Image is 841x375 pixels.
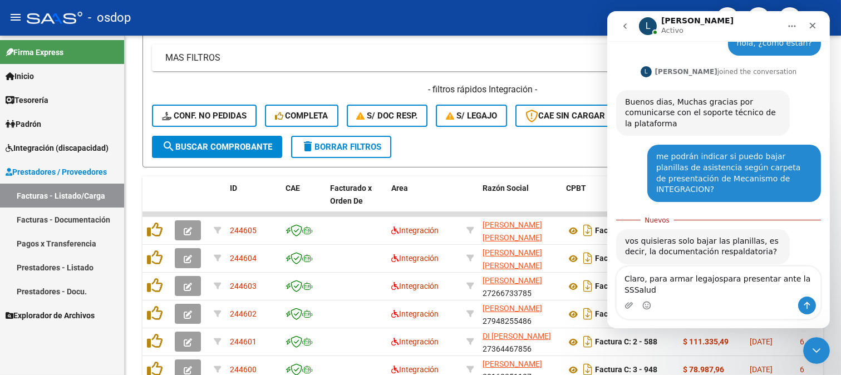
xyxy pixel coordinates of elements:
[595,310,657,319] strong: Factura C: 1 - 204
[483,184,529,193] span: Razón Social
[391,226,439,235] span: Integración
[515,105,615,127] button: CAE SIN CARGAR
[595,226,657,235] strong: Factura C: 3 - 499
[152,136,282,158] button: Buscar Comprobante
[595,366,657,374] strong: Factura C: 3 - 948
[683,365,724,374] strong: $ 78.987,96
[581,221,595,239] i: Descargar documento
[347,105,428,127] button: S/ Doc Resp.
[581,305,595,323] i: Descargar documento
[165,52,787,64] mat-panel-title: MAS FILTROS
[483,219,557,242] div: 27328779132
[581,249,595,267] i: Descargar documento
[275,111,328,121] span: Completa
[391,184,408,193] span: Area
[230,282,257,290] span: 244603
[562,176,678,225] datatable-header-cell: CPBT
[162,111,247,121] span: Conf. no pedidas
[483,276,542,285] span: [PERSON_NAME]
[595,338,657,347] strong: Factura C: 2 - 588
[800,337,804,346] span: 6
[230,254,257,263] span: 244604
[483,330,557,353] div: 27364467856
[483,302,557,325] div: 27948255486
[6,166,107,178] span: Prestadores / Proveedores
[286,184,300,193] span: CAE
[9,11,22,24] mat-icon: menu
[581,333,595,351] i: Descargar documento
[478,176,562,225] datatable-header-cell: Razón Social
[152,83,814,96] h4: - filtros rápidos Integración -
[301,140,314,153] mat-icon: delete
[230,337,257,346] span: 244601
[6,94,48,106] span: Tesorería
[581,277,595,295] i: Descargar documento
[391,254,439,263] span: Integración
[162,142,272,152] span: Buscar Comprobante
[483,332,551,341] span: DI [PERSON_NAME]
[152,105,257,127] button: Conf. no pedidas
[483,246,557,270] div: 27381581484
[750,365,773,374] span: [DATE]
[330,184,372,205] span: Facturado x Orden De
[391,365,439,374] span: Integración
[483,220,542,242] span: [PERSON_NAME] [PERSON_NAME]
[391,337,439,346] span: Integración
[525,111,605,121] span: CAE SIN CARGAR
[607,11,830,328] iframe: Intercom live chat
[152,45,814,71] mat-expansion-panel-header: MAS FILTROS
[88,6,131,30] span: - osdop
[750,337,773,346] span: [DATE]
[483,248,542,270] span: [PERSON_NAME] [PERSON_NAME]
[483,274,557,298] div: 27266733785
[803,337,830,364] iframe: Intercom live chat
[230,309,257,318] span: 244602
[301,142,381,152] span: Borrar Filtros
[230,365,257,374] span: 244600
[391,282,439,290] span: Integración
[162,140,175,153] mat-icon: search
[326,176,387,225] datatable-header-cell: Facturado x Orden De
[6,118,41,130] span: Padrón
[6,70,34,82] span: Inicio
[230,184,237,193] span: ID
[387,176,462,225] datatable-header-cell: Area
[483,304,542,313] span: [PERSON_NAME]
[483,359,542,368] span: [PERSON_NAME]
[265,105,338,127] button: Completa
[225,176,281,225] datatable-header-cell: ID
[6,309,95,322] span: Explorador de Archivos
[291,136,391,158] button: Borrar Filtros
[446,111,497,121] span: S/ legajo
[6,46,63,58] span: Firma Express
[595,254,657,263] strong: Factura C: 1 - 343
[566,184,586,193] span: CPBT
[595,282,657,291] strong: Factura C: 2 - 350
